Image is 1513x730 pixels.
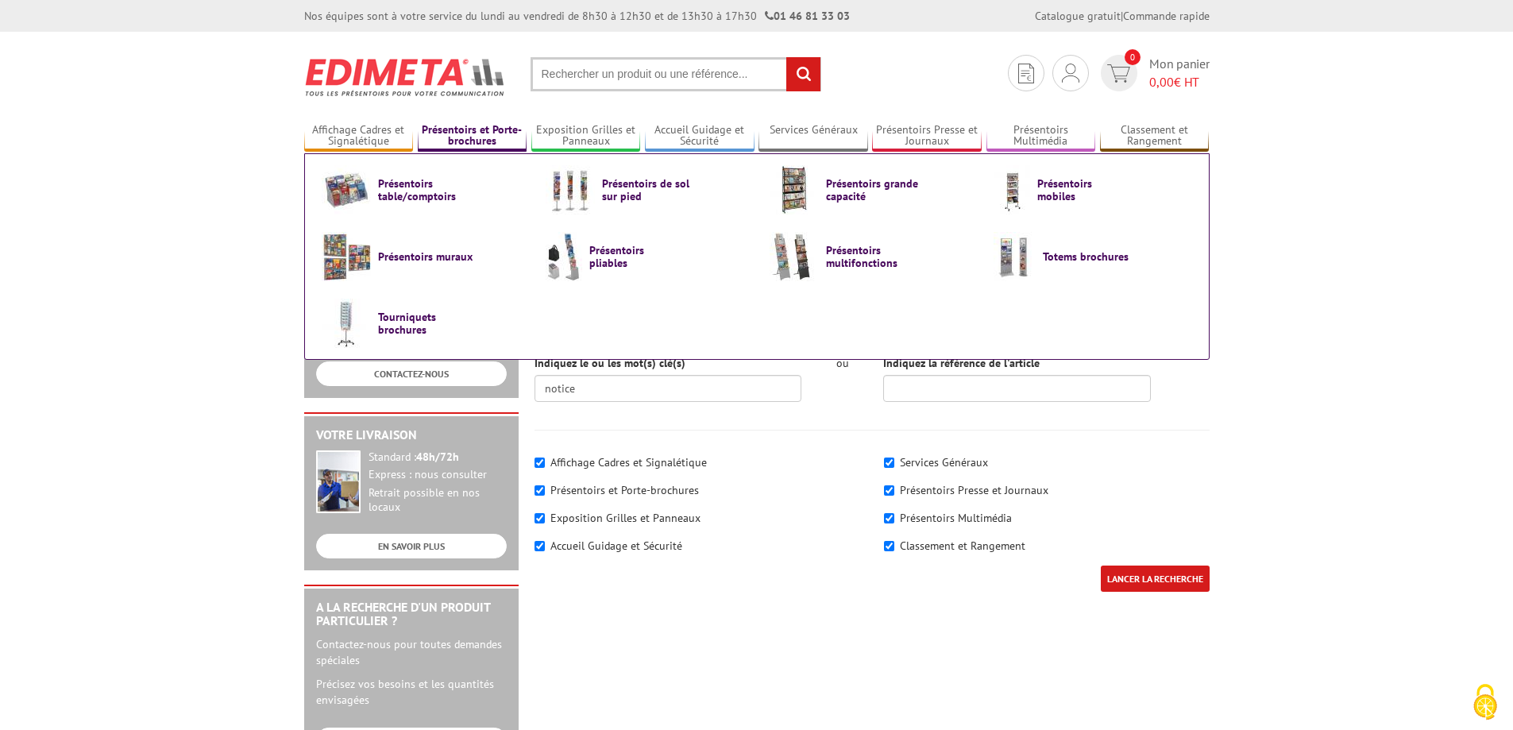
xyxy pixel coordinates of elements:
div: | [1035,8,1210,24]
a: Services Généraux [758,123,868,149]
img: Présentoirs multifonctions [770,232,819,281]
label: Indiquez la référence de l'article [883,355,1040,371]
a: Commande rapide [1123,9,1210,23]
a: Présentoirs pliables [546,232,744,281]
a: devis rapide 0 Mon panier 0,00€ HT [1097,55,1210,91]
span: 0 [1125,49,1141,65]
img: Présentoirs mobiles [994,165,1030,214]
img: Cookies (fenêtre modale) [1465,682,1505,722]
span: Présentoirs multifonctions [826,244,921,269]
a: Présentoirs de sol sur pied [546,165,744,214]
a: Présentoirs Presse et Journaux [872,123,982,149]
p: Contactez-nous pour toutes demandes spéciales [316,636,507,668]
div: Nos équipes sont à votre service du lundi au vendredi de 8h30 à 12h30 et de 13h30 à 17h30 [304,8,850,24]
span: Présentoirs mobiles [1037,177,1133,203]
span: Présentoirs muraux [378,250,473,263]
a: CONTACTEZ-NOUS [316,361,507,386]
h2: Votre livraison [316,428,507,442]
input: Présentoirs Presse et Journaux [884,485,894,496]
a: Présentoirs muraux [322,232,520,281]
input: Services Généraux [884,458,894,468]
a: Tourniquets brochures [322,299,520,348]
input: Présentoirs et Porte-brochures [535,485,545,496]
a: Accueil Guidage et Sécurité [645,123,755,149]
img: Présentoirs table/comptoirs [322,165,371,214]
a: Présentoirs mobiles [994,165,1192,214]
p: Précisez vos besoins et les quantités envisagées [316,676,507,708]
span: € HT [1149,73,1210,91]
img: widget-livraison.jpg [316,450,361,513]
span: Présentoirs table/comptoirs [378,177,473,203]
a: Présentoirs Multimédia [986,123,1096,149]
img: Edimeta [304,48,507,106]
img: Présentoirs grande capacité [770,165,819,214]
a: Affichage Cadres et Signalétique [304,123,414,149]
span: Mon panier [1149,55,1210,91]
label: Indiquez le ou les mot(s) clé(s) [535,355,685,371]
div: Standard : [369,450,507,465]
input: rechercher [786,57,820,91]
a: Classement et Rangement [1100,123,1210,149]
h2: A la recherche d'un produit particulier ? [316,601,507,628]
a: Présentoirs multifonctions [770,232,968,281]
input: Affichage Cadres et Signalétique [535,458,545,468]
label: Exposition Grilles et Panneaux [550,511,701,525]
input: Accueil Guidage et Sécurité [535,541,545,551]
a: EN SAVOIR PLUS [316,534,507,558]
strong: 01 46 81 33 03 [765,9,850,23]
img: devis rapide [1062,64,1079,83]
div: Express : nous consulter [369,468,507,482]
a: Catalogue gratuit [1035,9,1121,23]
span: Présentoirs de sol sur pied [602,177,697,203]
span: Totems brochures [1043,250,1138,263]
a: Présentoirs table/comptoirs [322,165,520,214]
button: Cookies (fenêtre modale) [1457,676,1513,730]
span: Tourniquets brochures [378,311,473,336]
a: Totems brochures [994,232,1192,281]
input: Rechercher un produit ou une référence... [531,57,821,91]
label: Présentoirs Presse et Journaux [900,483,1048,497]
label: Services Généraux [900,455,988,469]
a: Exposition Grilles et Panneaux [531,123,641,149]
div: Retrait possible en nos locaux [369,486,507,515]
img: devis rapide [1018,64,1034,83]
label: Présentoirs et Porte-brochures [550,483,699,497]
img: Présentoirs pliables [546,232,582,281]
label: Présentoirs Multimédia [900,511,1012,525]
input: Exposition Grilles et Panneaux [535,513,545,523]
img: devis rapide [1107,64,1130,83]
img: Totems brochures [994,232,1036,281]
img: Présentoirs muraux [322,232,371,281]
input: LANCER LA RECHERCHE [1101,566,1210,592]
input: Classement et Rangement [884,541,894,551]
span: Présentoirs grande capacité [826,177,921,203]
div: ou [825,355,859,371]
strong: 48h/72h [416,450,459,464]
label: Classement et Rangement [900,539,1025,553]
img: Tourniquets brochures [322,299,371,348]
img: Présentoirs de sol sur pied [546,165,595,214]
input: Présentoirs Multimédia [884,513,894,523]
span: 0,00 [1149,74,1174,90]
a: Présentoirs grande capacité [770,165,968,214]
span: Présentoirs pliables [589,244,685,269]
label: Accueil Guidage et Sécurité [550,539,682,553]
label: Affichage Cadres et Signalétique [550,455,707,469]
a: Présentoirs et Porte-brochures [418,123,527,149]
